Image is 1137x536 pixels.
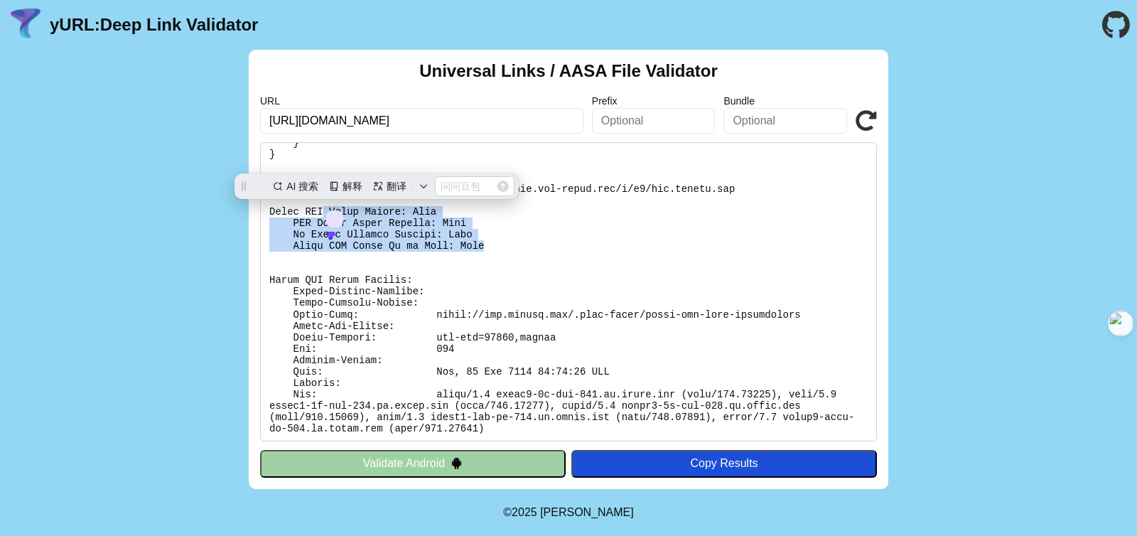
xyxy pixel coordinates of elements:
[451,457,463,469] img: droidIcon.svg
[592,95,716,107] label: Prefix
[592,108,716,134] input: Optional
[260,450,566,477] button: Validate Android
[503,489,633,536] footer: ©
[260,95,583,107] label: URL
[571,450,877,477] button: Copy Results
[512,506,537,518] span: 2025
[50,15,258,35] a: yURL:Deep Link Validator
[723,108,847,134] input: Optional
[578,457,870,470] div: Copy Results
[7,6,44,43] img: yURL Logo
[419,61,718,81] h2: Universal Links / AASA File Validator
[260,108,583,134] input: Required
[723,95,847,107] label: Bundle
[540,506,634,518] a: Michael Ibragimchayev's Personal Site
[260,142,877,441] pre: Lorem ipsu do: sitam://con.adipis.eli/.sedd-eiusm/tempo-inc-utla-etdoloremag Al Enimadmi: Veni Qu...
